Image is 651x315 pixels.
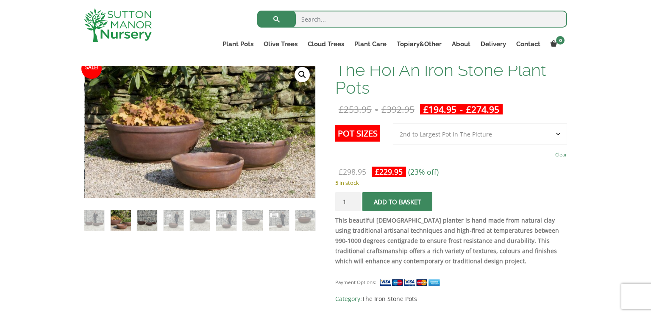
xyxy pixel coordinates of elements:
[335,61,567,97] h1: The Hoi An Iron Stone Plant Pots
[375,167,403,177] bdi: 229.95
[335,294,567,304] span: Category:
[420,104,503,114] ins: -
[111,210,131,230] img: The Hoi An Iron Stone Plant Pots - Image 2
[164,210,184,230] img: The Hoi An Iron Stone Plant Pots - Image 4
[339,103,372,115] bdi: 253.95
[335,104,418,114] del: -
[335,178,567,188] p: 5 in stock
[84,210,104,230] img: The Hoi An Iron Stone Plant Pots
[216,210,236,230] img: The Hoi An Iron Stone Plant Pots - Image 6
[392,38,447,50] a: Topiary&Other
[423,103,456,115] bdi: 194.95
[408,167,439,177] span: (23% off)
[375,167,379,177] span: £
[269,210,289,230] img: The Hoi An Iron Stone Plant Pots - Image 8
[362,295,417,303] a: The Iron Stone Pots
[335,125,380,142] label: Pot Sizes
[190,210,210,230] img: The Hoi An Iron Stone Plant Pots - Image 5
[335,192,361,211] input: Product quantity
[381,103,415,115] bdi: 392.95
[339,167,343,177] span: £
[295,67,310,82] a: View full-screen image gallery
[335,216,559,265] strong: This beautiful [DEMOGRAPHIC_DATA] planter is hand made from natural clay using traditional artisa...
[257,11,567,28] input: Search...
[423,103,428,115] span: £
[381,103,387,115] span: £
[84,8,152,42] img: logo
[556,36,565,45] span: 0
[303,38,349,50] a: Cloud Trees
[339,103,344,115] span: £
[379,278,443,287] img: payment supported
[447,38,476,50] a: About
[259,38,303,50] a: Olive Trees
[466,103,471,115] span: £
[545,38,567,50] a: 0
[81,59,102,79] span: Sale!
[555,149,567,161] a: Clear options
[242,210,262,230] img: The Hoi An Iron Stone Plant Pots - Image 7
[339,167,366,177] bdi: 298.95
[476,38,511,50] a: Delivery
[511,38,545,50] a: Contact
[362,192,432,211] button: Add to basket
[137,210,157,230] img: The Hoi An Iron Stone Plant Pots - Image 3
[466,103,499,115] bdi: 274.95
[349,38,392,50] a: Plant Care
[217,38,259,50] a: Plant Pots
[335,279,376,285] small: Payment Options:
[295,210,315,230] img: The Hoi An Iron Stone Plant Pots - Image 9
